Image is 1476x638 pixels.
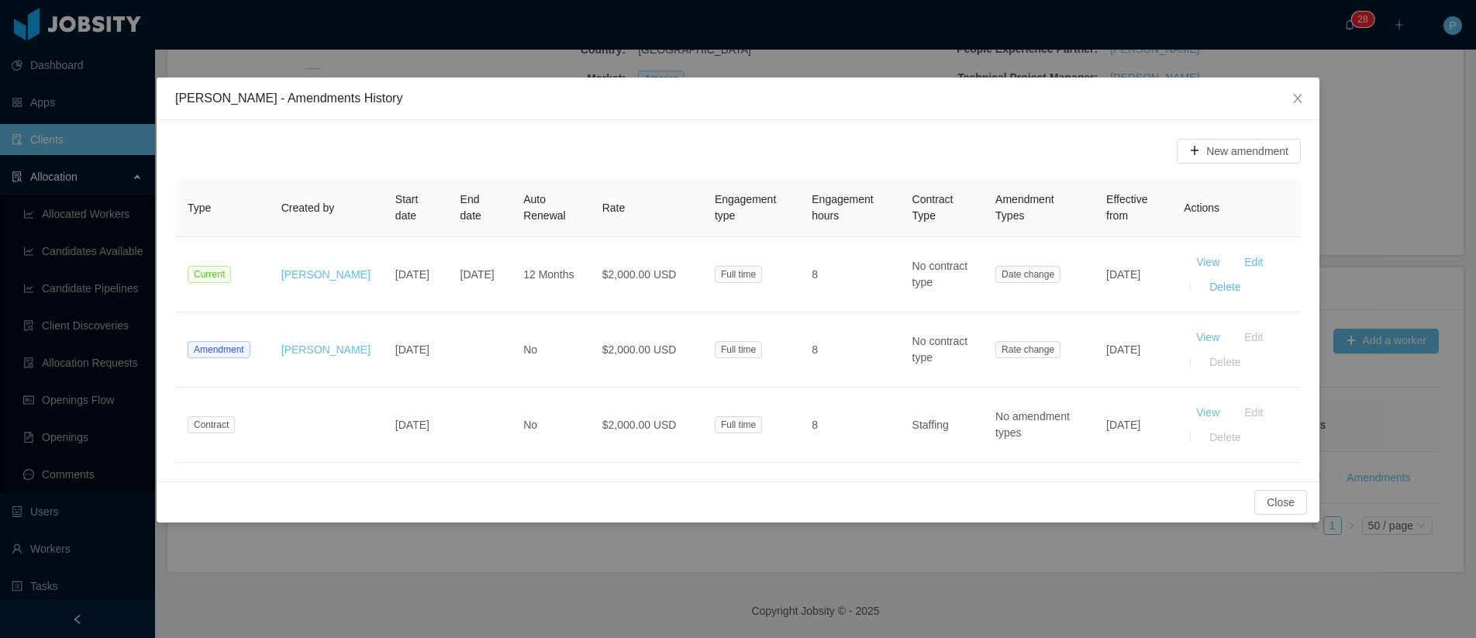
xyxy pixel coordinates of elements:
[715,416,762,433] span: Full time
[188,266,231,283] span: Current
[281,343,371,356] a: [PERSON_NAME]
[995,266,1060,283] span: Date change
[995,341,1060,358] span: Rate change
[1184,325,1232,350] button: View
[1184,202,1219,214] span: Actions
[1291,92,1304,105] i: icon: close
[812,268,818,281] span: 8
[1094,312,1171,388] td: [DATE]
[602,202,626,214] span: Rate
[602,343,677,356] span: $2,000.00 USD
[912,419,949,431] span: Staffing
[1254,490,1307,515] button: Close
[995,193,1054,222] span: Amendment Types
[383,312,448,388] td: [DATE]
[1232,400,1275,425] button: Edit
[383,237,448,312] td: [DATE]
[1184,400,1232,425] button: View
[812,419,818,431] span: 8
[1094,388,1171,463] td: [DATE]
[448,237,512,312] td: [DATE]
[511,312,590,388] td: No
[1094,237,1171,312] td: [DATE]
[188,416,235,433] span: Contract
[715,193,776,222] span: Engagement type
[812,343,818,356] span: 8
[1184,250,1232,274] button: View
[511,237,590,312] td: 12 Months
[1276,78,1319,121] button: Close
[460,193,481,222] span: End date
[188,341,250,358] span: Amendment
[995,410,1070,439] span: No amendment types
[602,419,677,431] span: $2,000.00 USD
[395,193,419,222] span: Start date
[715,341,762,358] span: Full time
[1197,274,1253,299] button: Delete
[812,193,873,222] span: Engagement hours
[523,193,565,222] span: Auto Renewal
[912,193,954,222] span: Contract Type
[912,260,968,288] span: No contract type
[1232,250,1275,274] button: Edit
[383,388,448,463] td: [DATE]
[912,335,968,364] span: No contract type
[1177,139,1301,164] button: icon: plusNew amendment
[1232,325,1275,350] button: Edit
[511,388,590,463] td: No
[1106,193,1147,222] span: Effective from
[188,202,211,214] span: Type
[175,90,1301,107] div: [PERSON_NAME] - Amendments History
[281,268,371,281] a: [PERSON_NAME]
[602,268,677,281] span: $2,000.00 USD
[281,202,334,214] span: Created by
[715,266,762,283] span: Full time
